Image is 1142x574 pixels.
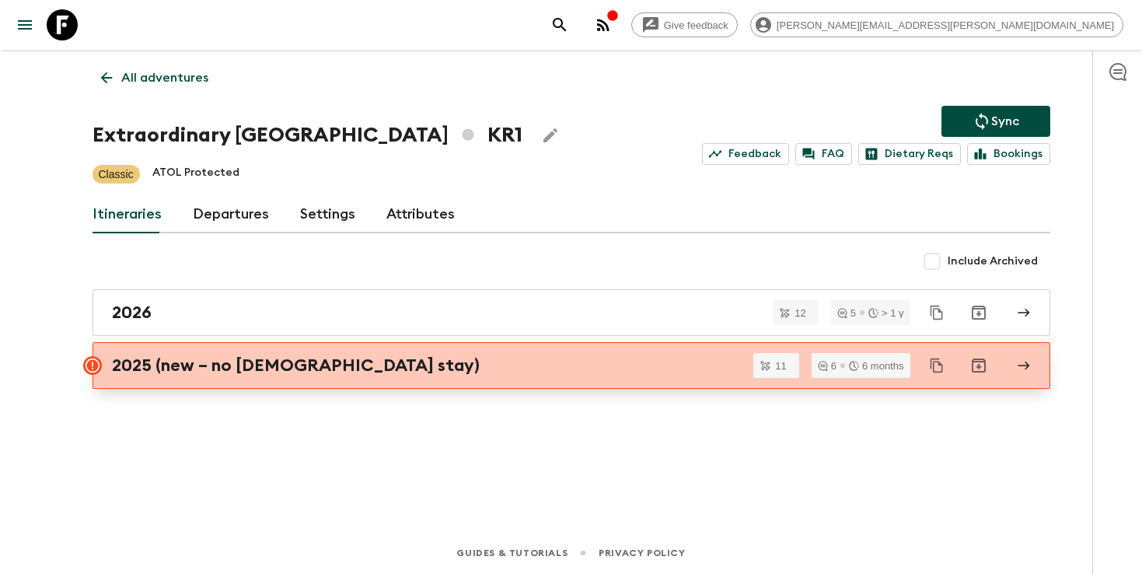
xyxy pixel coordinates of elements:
h2: 2025 (new – no [DEMOGRAPHIC_DATA] stay) [112,355,480,376]
button: menu [9,9,40,40]
a: Dietary Reqs [858,143,961,165]
span: 11 [766,361,795,371]
button: Archive [963,297,994,328]
a: Departures [193,196,269,233]
button: Edit Adventure Title [535,120,566,151]
div: 6 [818,361,836,371]
button: Sync adventure departures to the booking engine [941,106,1050,137]
p: Classic [99,166,134,182]
h2: 2026 [112,303,152,323]
button: Duplicate [923,299,951,327]
a: 2025 (new – no [DEMOGRAPHIC_DATA] stay) [93,342,1050,389]
span: [PERSON_NAME][EMAIL_ADDRESS][PERSON_NAME][DOMAIN_NAME] [768,19,1123,31]
a: Give feedback [631,12,738,37]
a: Feedback [702,143,789,165]
a: Bookings [967,143,1050,165]
span: Include Archived [948,254,1038,269]
div: [PERSON_NAME][EMAIL_ADDRESS][PERSON_NAME][DOMAIN_NAME] [750,12,1123,37]
button: Duplicate [923,352,951,380]
a: 2026 [93,289,1050,336]
div: > 1 y [868,308,904,318]
h1: Extraordinary [GEOGRAPHIC_DATA] KR1 [93,120,522,151]
a: All adventures [93,62,217,93]
a: Guides & Tutorials [456,544,568,562]
a: Settings [300,196,355,233]
a: FAQ [795,143,852,165]
button: Archive [963,350,994,381]
span: 12 [785,308,815,318]
p: Sync [991,112,1019,131]
a: Itineraries [93,196,162,233]
span: Give feedback [655,19,737,31]
button: search adventures [544,9,575,40]
p: ATOL Protected [152,165,239,184]
p: All adventures [121,68,208,87]
div: 6 months [849,361,903,371]
a: Privacy Policy [599,544,685,562]
a: Attributes [386,196,455,233]
div: 5 [837,308,856,318]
